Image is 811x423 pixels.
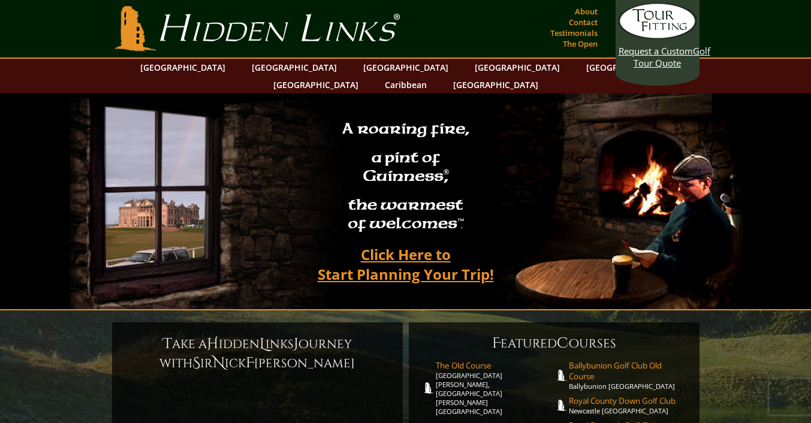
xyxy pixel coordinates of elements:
[260,334,266,353] span: L
[334,114,477,240] h2: A roaring fire, a pint of Guinness , the warmest of welcomes™.
[192,353,200,373] span: S
[213,353,225,373] span: N
[267,76,364,93] a: [GEOGRAPHIC_DATA]
[619,45,693,57] span: Request a Custom
[447,76,544,93] a: [GEOGRAPHIC_DATA]
[569,395,688,415] a: Royal County Down Golf ClubNewcastle [GEOGRAPHIC_DATA]
[569,395,688,406] span: Royal County Down Golf Club
[207,334,219,353] span: H
[306,240,506,288] a: Click Here toStart Planning Your Trip!
[379,76,433,93] a: Caribbean
[436,360,554,416] a: The Old Course[GEOGRAPHIC_DATA][PERSON_NAME], [GEOGRAPHIC_DATA][PERSON_NAME] [GEOGRAPHIC_DATA]
[557,334,569,353] span: C
[572,3,601,20] a: About
[492,334,501,353] span: F
[469,59,566,76] a: [GEOGRAPHIC_DATA]
[560,35,601,52] a: The Open
[547,25,601,41] a: Testimonials
[619,3,697,69] a: Request a CustomGolf Tour Quote
[357,59,454,76] a: [GEOGRAPHIC_DATA]
[580,59,677,76] a: [GEOGRAPHIC_DATA]
[246,59,343,76] a: [GEOGRAPHIC_DATA]
[163,334,172,353] span: T
[566,14,601,31] a: Contact
[569,360,688,382] span: Ballybunion Golf Club Old Course
[569,360,688,391] a: Ballybunion Golf Club Old CourseBallybunion [GEOGRAPHIC_DATA]
[134,59,231,76] a: [GEOGRAPHIC_DATA]
[421,334,688,353] h6: eatured ourses
[246,353,254,373] span: F
[294,334,299,353] span: J
[436,360,554,371] span: The Old Course
[124,334,391,373] h6: ake a idden inks ourney with ir ick [PERSON_NAME]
